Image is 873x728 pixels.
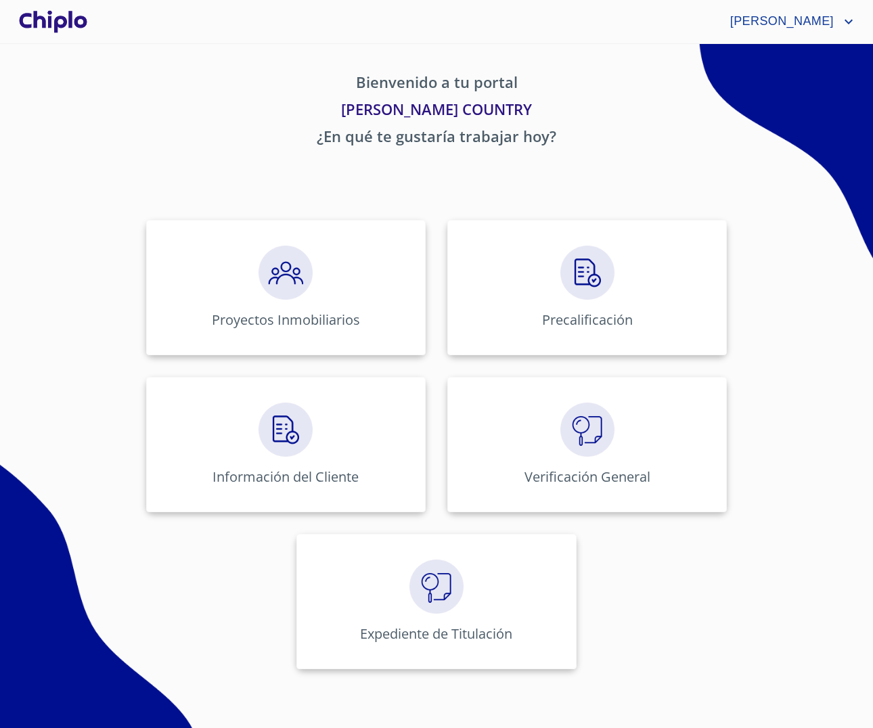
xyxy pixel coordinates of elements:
[560,246,614,300] img: megaClickCreditos.png
[409,560,464,614] img: megaClickVerifiacion.png
[212,468,359,486] p: Información del Cliente
[259,403,313,457] img: megaClickCreditos.png
[360,624,512,643] p: Expediente de Titulación
[542,311,633,329] p: Precalificación
[20,71,853,98] p: Bienvenido a tu portal
[524,468,650,486] p: Verificación General
[720,11,857,32] button: account of current user
[720,11,841,32] span: [PERSON_NAME]
[212,311,360,329] p: Proyectos Inmobiliarios
[20,98,853,125] p: [PERSON_NAME] COUNTRY
[560,403,614,457] img: megaClickVerifiacion.png
[20,125,853,152] p: ¿En qué te gustaría trabajar hoy?
[259,246,313,300] img: megaClickPrecalificacion.png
